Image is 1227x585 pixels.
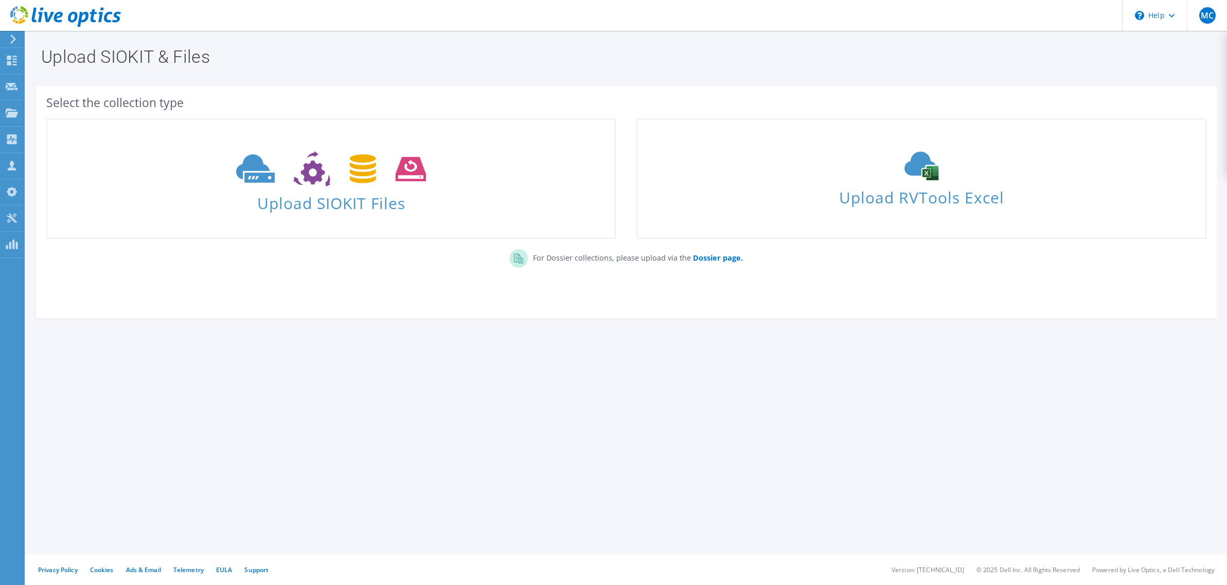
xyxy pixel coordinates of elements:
a: Cookies [90,565,114,574]
a: Privacy Policy [38,565,78,574]
li: © 2025 Dell Inc. All Rights Reserved [976,565,1080,574]
span: MC [1199,7,1216,24]
a: Ads & Email [126,565,161,574]
a: Dossier page. [691,253,743,263]
h1: Upload SIOKIT & Files [41,48,1206,65]
a: Support [244,565,269,574]
a: EULA [216,565,232,574]
svg: \n [1135,11,1144,20]
span: Upload RVTools Excel [637,184,1205,206]
a: Telemetry [173,565,204,574]
div: Select the collection type [46,97,1206,108]
li: Powered by Live Optics, a Dell Technology [1092,565,1215,574]
span: Upload SIOKIT Files [47,189,615,211]
p: For Dossier collections, please upload via the [528,249,743,264]
a: Upload RVTools Excel [636,118,1206,239]
a: Upload SIOKIT Files [46,118,616,239]
b: Dossier page. [693,253,743,263]
li: Version: [TECHNICAL_ID] [892,565,964,574]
